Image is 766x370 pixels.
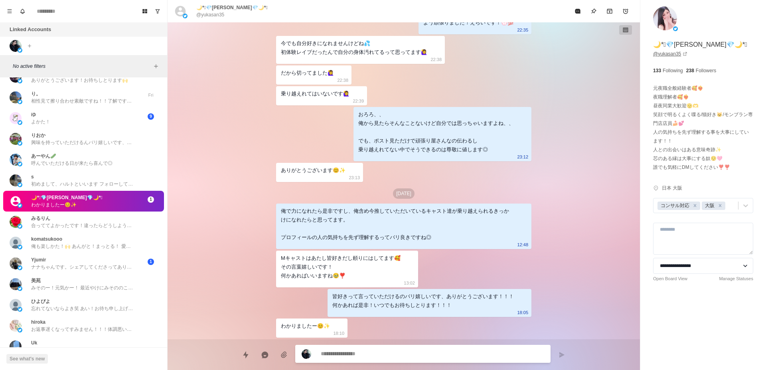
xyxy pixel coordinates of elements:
p: 日本 大阪 [662,184,682,192]
img: picture [18,328,22,332]
img: picture [10,257,22,269]
p: 133 [653,67,661,74]
p: 23:12 [517,152,528,161]
div: Remove 大阪 [716,202,725,210]
p: わかりましたー😊✨ [31,201,77,208]
a: Manage Statuses [719,275,753,282]
img: picture [18,286,22,291]
img: picture [18,224,22,229]
p: あーやん🥒 [31,152,56,160]
p: Fri [141,92,161,99]
p: 12:48 [517,240,528,249]
img: picture [18,48,22,53]
button: See what's new [6,354,48,364]
img: picture [18,99,22,104]
p: お返事遅くなってすみません！！！体調悪いやら貸切やらでバタバタと🙏 舞台観劇いいですね！！東京はたまに来られるんですか？ [31,326,135,333]
div: 乗り越えれてはいないです🙋‍♀️ [281,89,349,98]
p: みそのー！元気かー！ 最近やけにみそののこと思い出すけん連絡した！ [31,284,135,291]
p: 俺も楽しかた！🙌 あんがと！まっとる！ 愛しとるよ！ [31,243,135,250]
p: Uk [31,339,37,346]
p: 🌙*ﾟ💎[PERSON_NAME]💎🌙*ﾟ [31,194,103,201]
p: Yjumir [31,256,46,263]
button: Add account [25,41,34,51]
div: Remove コンサル対応 [691,202,699,210]
p: s [31,173,34,180]
div: Mキャストはあたし皆好きだし頼りにはしてます🥰 その言葉嬉しいです！ 何かあればいいますね🥹❣️ [281,254,401,280]
div: コンサル対応 [658,202,691,210]
p: 元夜職全般経験者🥰❤️‍🔥 夜職理解者🥰❤️‍🔥 昼夜同業大歓迎🫡🫶 笑顔で明るくよく喋る/猫好き🐱/モンブラン専門店店員🍰💕 人の気持ちを先ず理解する事を大事にしています！！ 人との出会いはあ... [653,84,753,172]
img: picture [10,320,22,332]
p: 美苑 [31,277,41,284]
img: picture [18,120,22,125]
button: Pin [586,3,602,19]
img: picture [10,278,22,290]
button: Add filters [151,61,161,71]
img: picture [10,91,22,103]
span: 1 [148,259,154,265]
button: Add media [276,347,292,363]
button: Mark as read [570,3,586,19]
img: picture [18,79,22,83]
p: ありがとうございます！お待ちしとります🙌 [31,77,128,84]
p: ゆ [31,111,36,118]
div: わかりましたー😊✨ [281,322,330,330]
img: picture [10,112,22,124]
button: Notifications [16,5,29,18]
p: 呼んでいただける日が来たら喜んで◎ [31,160,113,167]
p: こちらこそ返してくれてありがとうございます笑 そろそろホクトさんダブルの季節かなと思って笑 [31,346,135,354]
img: picture [183,14,188,18]
p: 🌙*ﾟ💎[PERSON_NAME]💎🌙*ﾟ [196,4,268,11]
img: picture [18,162,22,166]
p: 23:13 [349,173,360,182]
div: おろろ、、 俺から見たらそんなことないけど自分では思っちゃいますよね、、 でも、ポスト見ただけで頑張り屋さんなの伝わるし 乗り越えれてない中でそうできるのは尊敬に値します◎ [358,110,514,154]
a: @yukasan35 [653,50,687,57]
div: 俺で力になれたら是非ですし、俺含め今推していただいているキャスト達が乗り越えられるきっかけになれたらと思ってます。 プロフィールの人の気持ちを先ず理解するってバリ良きですね◎ [281,207,514,242]
p: 忘れてないならよき笑 あい！お待ち申し上げる！🙌 [31,305,135,312]
p: 238 [686,67,694,74]
button: Quick replies [238,347,254,363]
button: Menu [3,5,16,18]
div: 今でも自分好きになれませんけどね💦 初体験レイプだったんで自分の身体汚れてるって思ってます🙋‍♀️ [281,39,427,57]
img: picture [18,182,22,187]
p: 22:39 [353,97,364,105]
p: Followers [696,67,716,74]
p: ナナちゃんです。シェアしてくださってありがとうございます。これからもどうぞよろしくお願いします。私は台湾の台北出身の自立した女性の友達で、今年32歳です。あなたは今年何歳ですか？ [31,263,135,271]
img: picture [10,40,22,52]
p: 合っててよかったです！違ったらどうしようかと笑 [31,222,135,229]
img: picture [18,245,22,249]
p: 18:05 [517,308,528,317]
p: みるりん [31,215,50,222]
img: picture [10,216,22,228]
p: hiroka [31,319,45,326]
p: 22:35 [517,26,528,34]
span: 9 [148,113,154,120]
span: 1 [148,196,154,203]
p: [DATE] [393,188,415,199]
p: Following [663,67,683,74]
p: ひよぴよ [31,298,50,305]
img: picture [653,6,677,30]
img: picture [18,203,22,208]
img: picture [673,26,678,31]
p: り。 [31,90,41,97]
p: 13:02 [404,279,415,287]
img: picture [18,141,22,146]
p: よかた！ [31,118,50,125]
button: Archive [602,3,618,19]
img: picture [10,154,22,166]
img: picture [18,307,22,312]
button: Show unread conversations [151,5,164,18]
button: Add reminder [618,3,634,19]
img: picture [10,340,22,352]
p: 22:38 [430,55,442,64]
button: Send message [554,347,570,363]
p: 初めまして、ハルトといいます フォローしていただけて嬉しくてDMしてしまいました！ 良かったら仲良くしてください🙌 [31,180,135,188]
p: komatsukooo [31,235,62,243]
img: picture [10,174,22,186]
div: 皆好きって言っていただけるのバリ嬉しいです、ありがとうございます！！！ 何かあれば是非！いつでもお待ちしとります！！！ [332,292,514,310]
p: @yukasan35 [196,11,224,18]
p: 22:38 [337,76,348,85]
div: ありがとうございます😊✨ [281,166,345,175]
button: Reply with AI [257,347,273,363]
div: 大阪 [703,202,716,210]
